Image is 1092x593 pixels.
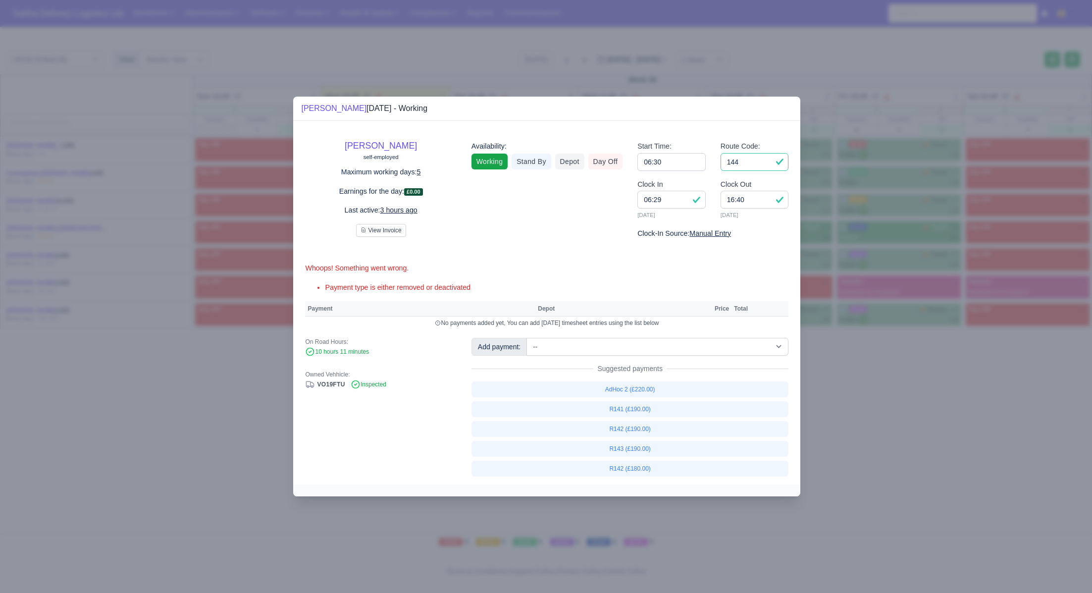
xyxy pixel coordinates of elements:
[471,381,789,397] a: AdHoc 2 (£220.00)
[721,211,789,219] small: [DATE]
[305,381,345,388] a: VO19FTU
[471,401,789,417] a: R141 (£190.00)
[593,364,667,374] span: Suggested payments
[417,168,421,176] u: 5
[305,348,456,357] div: 10 hours 11 minutes
[404,188,423,196] span: £0.00
[712,301,731,316] th: Price
[637,141,672,152] label: Start Time:
[689,229,731,237] u: Manual Entry
[305,317,788,330] td: No payments added yet, You can add [DATE] timesheet entries using the list below
[512,154,551,169] a: Stand By
[471,154,508,169] a: Working
[305,166,456,178] p: Maximum working days:
[356,224,406,237] button: View Invoice
[535,301,704,316] th: Depot
[637,228,788,239] div: Clock-In Source:
[305,301,535,316] th: Payment
[721,141,760,152] label: Route Code:
[305,371,456,378] div: Owned Vehhicle:
[364,154,399,160] small: self-employed
[588,154,623,169] a: Day Off
[731,301,750,316] th: Total
[637,179,663,190] label: Clock In
[1042,545,1092,593] iframe: Chat Widget
[471,141,623,152] div: Availability:
[637,211,706,219] small: [DATE]
[305,186,456,197] p: Earnings for the day:
[305,205,456,216] p: Last active:
[555,154,584,169] a: Depot
[301,103,427,114] div: [DATE] - Working
[471,461,789,477] a: R142 (£180.00)
[305,263,788,274] div: Whoops! Something went wrong.
[305,338,456,346] div: On Road Hours:
[325,282,788,293] li: Payment type is either removed or deactivated
[471,441,789,457] a: R143 (£190.00)
[380,206,417,214] u: 3 hours ago
[345,141,417,151] a: [PERSON_NAME]
[471,421,789,437] a: R142 (£190.00)
[301,104,366,112] a: [PERSON_NAME]
[351,381,386,388] span: Inspected
[721,179,752,190] label: Clock Out
[471,338,527,356] div: Add payment:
